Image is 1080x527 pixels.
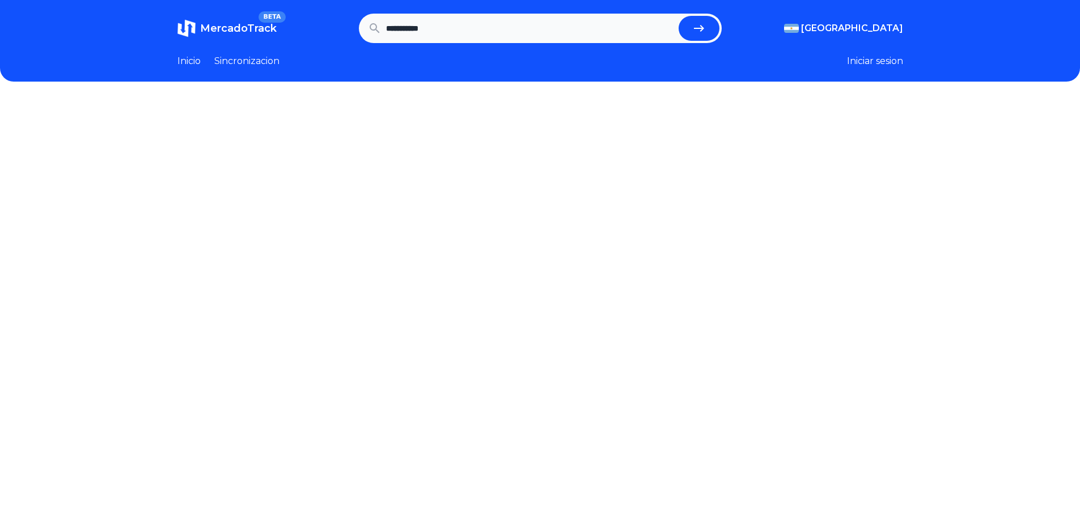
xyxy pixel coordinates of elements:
[847,54,903,68] button: Iniciar sesion
[177,19,196,37] img: MercadoTrack
[801,22,903,35] span: [GEOGRAPHIC_DATA]
[214,54,279,68] a: Sincronizacion
[784,22,903,35] button: [GEOGRAPHIC_DATA]
[177,54,201,68] a: Inicio
[200,22,277,35] span: MercadoTrack
[784,24,799,33] img: Argentina
[177,19,277,37] a: MercadoTrackBETA
[259,11,285,23] span: BETA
